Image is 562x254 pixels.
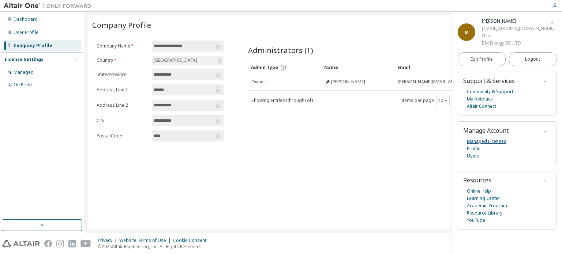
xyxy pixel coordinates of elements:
[98,243,211,250] p: © 2025 Altair Engineering, Inc. All Rights Reserved.
[14,16,38,22] div: Dashboard
[97,43,147,49] label: Company Name
[482,25,555,32] div: [EMAIL_ADDRESS][DOMAIN_NAME]
[5,57,44,62] div: License Settings
[98,238,119,243] div: Privacy
[465,29,469,35] span: M
[467,95,493,103] a: Marketplace
[324,61,391,73] div: Name
[251,79,265,85] span: Owner
[2,240,40,247] img: altair_logo.svg
[458,52,506,66] a: Edit Profile
[119,238,173,243] div: Website Terms of Use
[467,195,500,202] a: Learning Center
[97,87,147,93] label: Address Line 1
[80,240,91,247] img: youtube.svg
[467,88,513,95] a: Community & Support
[463,126,509,134] span: Manage Account
[14,30,38,35] div: User Profile
[467,187,491,195] a: Online Help
[251,97,314,103] span: Showing entries 1 through 1 of 1
[97,72,147,77] label: State/Province
[97,118,147,124] label: City
[471,56,493,62] span: Edit Profile
[467,138,506,145] a: Managed Licenses
[97,102,147,108] label: Address Line 2
[401,96,450,105] span: Items per page
[56,240,64,247] img: instagram.svg
[14,43,52,49] div: Company Profile
[467,209,502,217] a: Resource Library
[248,45,313,55] span: Administrators (1)
[467,145,480,152] a: Profile
[482,39,555,47] div: BM Energy BD LTD
[482,32,555,39] div: User
[173,238,211,243] div: Cookie Consent
[482,18,555,25] div: Mikdad Mohammad Asif
[525,56,540,63] span: Logout
[398,79,505,85] span: [PERSON_NAME][EMAIL_ADDRESS][DOMAIN_NAME]
[467,202,507,209] a: Academic Program
[251,64,278,71] span: Admin Type
[467,103,496,110] a: Altair Connect
[438,98,448,103] button: 10
[467,152,480,160] a: Users
[467,217,485,224] a: YouTube
[463,77,515,85] span: Support & Services
[97,133,147,139] label: Postal Code
[14,69,34,75] div: Managed
[397,61,522,73] div: Email
[97,57,147,63] label: Country
[92,20,151,30] span: Company Profile
[4,2,95,10] img: Altair One
[68,240,76,247] img: linkedin.svg
[152,56,224,65] div: [GEOGRAPHIC_DATA]
[509,52,557,66] button: Logout
[152,56,198,64] div: [GEOGRAPHIC_DATA]
[14,82,32,88] div: On Prem
[44,240,52,247] img: facebook.svg
[463,176,491,184] span: Resources
[331,79,365,85] span: [PERSON_NAME]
